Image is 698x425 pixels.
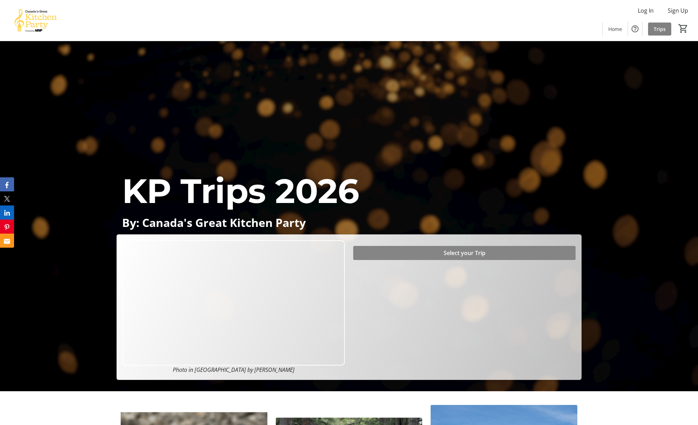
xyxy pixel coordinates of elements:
[668,6,688,15] span: Sign Up
[444,249,486,257] span: Select your Trip
[648,23,671,36] a: Trips
[122,216,576,229] p: By: Canada's Great Kitchen Party
[122,170,359,211] span: KP Trips 2026
[173,366,294,374] em: Photo in [GEOGRAPHIC_DATA] by [PERSON_NAME]
[603,23,628,36] a: Home
[632,5,659,16] button: Log In
[638,6,654,15] span: Log In
[677,22,690,35] button: Cart
[4,3,67,38] img: Canada’s Great Kitchen Party's Logo
[122,240,345,366] img: Campaign CTA Media Photo
[608,25,622,33] span: Home
[628,22,642,36] button: Help
[353,246,576,260] button: Select your Trip
[654,25,666,33] span: Trips
[662,5,694,16] button: Sign Up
